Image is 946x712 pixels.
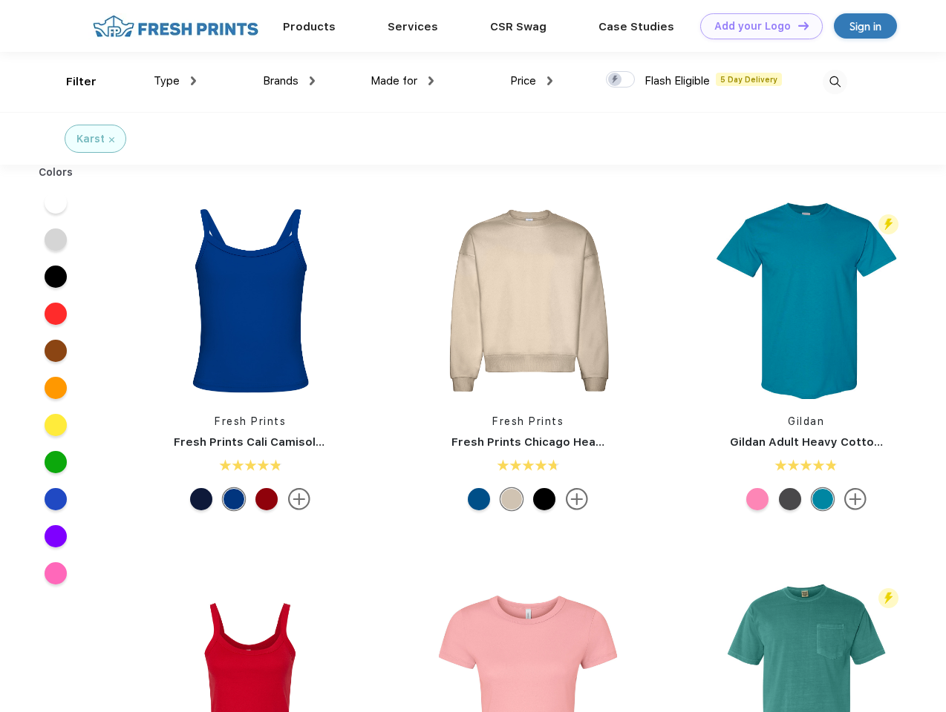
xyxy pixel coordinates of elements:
[429,202,627,399] img: func=resize&h=266
[798,22,809,30] img: DT
[730,435,923,449] a: Gildan Adult Heavy Cotton T-Shirt
[878,214,898,234] img: flash_active_toggle.svg
[109,137,114,142] img: filter_cancel.svg
[500,488,523,510] div: Sand
[191,76,196,85] img: dropdown.png
[510,74,536,88] span: Price
[66,73,97,90] div: Filter
[834,13,897,39] a: Sign in
[566,488,588,510] img: more.svg
[533,488,555,510] div: Black
[451,435,708,449] a: Fresh Prints Chicago Heavyweight Crewneck
[151,202,349,399] img: func=resize&h=266
[547,76,552,85] img: dropdown.png
[263,74,299,88] span: Brands
[878,588,898,608] img: flash_active_toggle.svg
[388,20,438,33] a: Services
[812,488,834,510] div: Tropical Blue
[288,488,310,510] img: more.svg
[849,18,881,35] div: Sign in
[215,415,286,427] a: Fresh Prints
[255,488,278,510] div: Crimson White
[823,70,847,94] img: desktop_search.svg
[190,488,212,510] div: Navy White
[27,165,85,180] div: Colors
[645,74,710,88] span: Flash Eligible
[154,74,180,88] span: Type
[490,20,547,33] a: CSR Swag
[716,73,782,86] span: 5 Day Delivery
[468,488,490,510] div: Royal Blue mto
[492,415,564,427] a: Fresh Prints
[746,488,769,510] div: Azalea
[714,20,791,33] div: Add your Logo
[310,76,315,85] img: dropdown.png
[708,197,905,404] img: func=resize&h=266
[844,488,867,510] img: more.svg
[779,488,801,510] div: Graphite Heather
[223,488,245,510] div: Royal
[428,76,434,85] img: dropdown.png
[283,20,336,33] a: Products
[788,415,824,427] a: Gildan
[76,131,105,147] div: Karst
[88,13,263,39] img: fo%20logo%202.webp
[174,435,348,449] a: Fresh Prints Cali Camisole Top
[371,74,417,88] span: Made for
